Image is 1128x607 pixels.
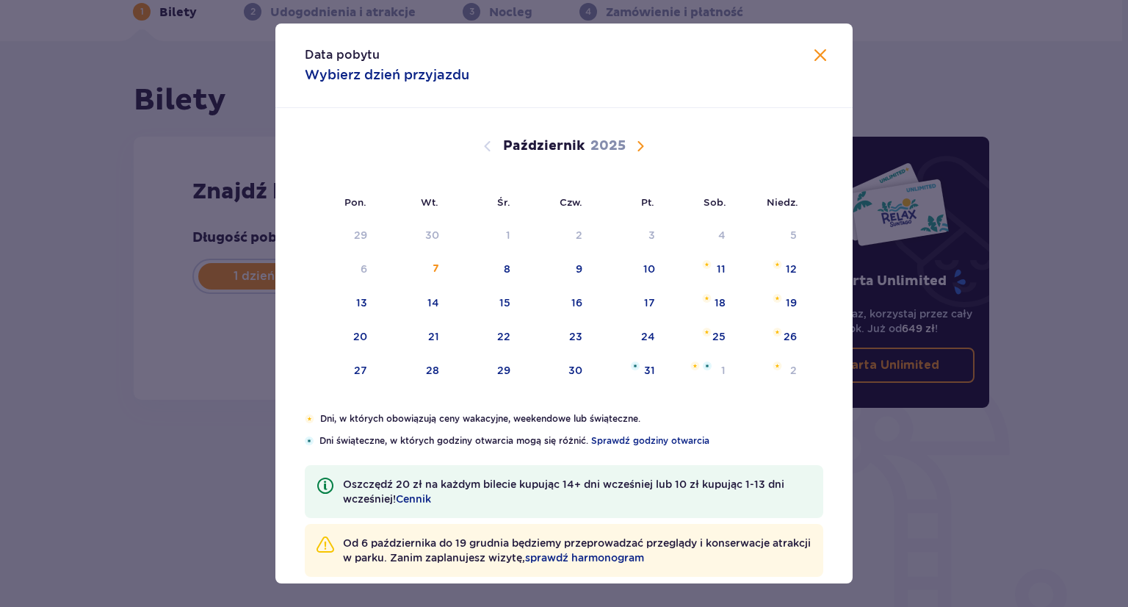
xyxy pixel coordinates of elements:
div: 24 [641,329,655,344]
small: Pon. [344,196,366,208]
div: 7 [433,262,439,276]
button: Poprzedni miesiąc [479,137,496,155]
a: Sprawdź godziny otwarcia [591,434,709,448]
td: wtorek, 14 października 2025 [377,287,450,320]
img: Pomarańczowa gwiazdka [702,294,712,303]
div: 11 [717,262,726,276]
div: 13 [356,295,367,310]
a: Cennik [396,492,431,506]
div: 1 [506,228,510,243]
td: Data niedostępna. środa, 1 października 2025 [449,220,521,252]
div: 28 [426,363,439,378]
button: Następny miesiąc [632,137,649,155]
div: 4 [718,228,726,243]
div: 16 [571,295,582,310]
small: Pt. [641,196,654,208]
div: 12 [786,262,797,276]
td: Data niedostępna. czwartek, 2 października 2025 [521,220,593,252]
div: 22 [497,329,510,344]
p: Data pobytu [305,47,380,63]
div: 29 [354,228,367,243]
div: 31 [644,363,655,378]
a: sprawdź harmonogram [525,550,644,565]
img: Pomarańczowa gwiazdka [773,328,782,337]
td: Data niedostępna. piątek, 3 października 2025 [593,220,665,252]
td: sobota, 25 października 2025 [665,321,737,353]
td: czwartek, 9 października 2025 [521,254,593,286]
p: Wybierz dzień przyjazdu [305,66,469,84]
div: 26 [784,329,797,344]
div: 8 [504,262,510,276]
div: 25 [712,329,726,344]
div: 23 [569,329,582,344]
img: Pomarańczowa gwiazdka [690,362,700,370]
td: czwartek, 30 października 2025 [521,355,593,387]
td: piątek, 17 października 2025 [593,287,665,320]
small: Wt. [421,196,438,208]
div: 29 [497,363,510,378]
div: 1 [721,363,726,378]
td: Data niedostępna. sobota, 4 października 2025 [665,220,737,252]
td: Data niedostępna. wtorek, 30 września 2025 [377,220,450,252]
p: Październik [503,137,585,155]
td: wtorek, 7 października 2025 [377,254,450,286]
div: 9 [576,262,582,276]
td: środa, 15 października 2025 [449,287,521,320]
td: niedziela, 19 października 2025 [736,287,807,320]
td: poniedziałek, 20 października 2025 [305,321,377,353]
img: Pomarańczowa gwiazdka [773,260,782,269]
div: 20 [353,329,367,344]
td: środa, 29 października 2025 [449,355,521,387]
td: sobota, 18 października 2025 [665,287,737,320]
td: sobota, 1 listopada 2025 [665,355,737,387]
div: 18 [715,295,726,310]
p: Oszczędź 20 zł na każdym bilecie kupując 14+ dni wcześniej lub 10 zł kupując 1-13 dni wcześniej! [343,477,811,506]
p: Od 6 października do 19 grudnia będziemy przeprowadzać przeglądy i konserwacje atrakcji w parku. ... [343,536,811,565]
img: Niebieska gwiazdka [305,437,314,445]
div: 15 [499,295,510,310]
small: Niedz. [767,196,798,208]
td: Data niedostępna. niedziela, 5 października 2025 [736,220,807,252]
img: Pomarańczowa gwiazdka [305,414,314,423]
td: Data niedostępna. poniedziałek, 29 września 2025 [305,220,377,252]
div: 14 [427,295,439,310]
div: 6 [361,262,367,276]
img: Pomarańczowa gwiazdka [773,294,782,303]
div: 17 [644,295,655,310]
div: 21 [428,329,439,344]
div: 19 [786,295,797,310]
td: niedziela, 2 listopada 2025 [736,355,807,387]
td: wtorek, 21 października 2025 [377,321,450,353]
div: 2 [790,363,797,378]
td: wtorek, 28 października 2025 [377,355,450,387]
td: piątek, 31 października 2025 [593,355,665,387]
small: Sob. [704,196,726,208]
td: poniedziałek, 27 października 2025 [305,355,377,387]
td: niedziela, 12 października 2025 [736,254,807,286]
img: Pomarańczowa gwiazdka [702,328,712,337]
div: 5 [790,228,797,243]
td: czwartek, 16 października 2025 [521,287,593,320]
td: sobota, 11 października 2025 [665,254,737,286]
small: Śr. [497,196,510,208]
td: czwartek, 23 października 2025 [521,321,593,353]
button: Zamknij [811,47,829,65]
p: Dni świąteczne, w których godziny otwarcia mogą się różnić. [319,434,823,448]
td: Data niedostępna. poniedziałek, 6 października 2025 [305,254,377,286]
td: poniedziałek, 13 października 2025 [305,287,377,320]
img: Pomarańczowa gwiazdka [702,260,712,269]
div: 10 [643,262,655,276]
p: 2025 [590,137,626,155]
td: niedziela, 26 października 2025 [736,321,807,353]
img: Pomarańczowa gwiazdka [773,362,782,370]
div: 3 [648,228,655,243]
div: 30 [568,363,582,378]
td: piątek, 10 października 2025 [593,254,665,286]
div: 30 [425,228,439,243]
div: 2 [576,228,582,243]
img: Niebieska gwiazdka [703,362,712,370]
div: 27 [354,363,367,378]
